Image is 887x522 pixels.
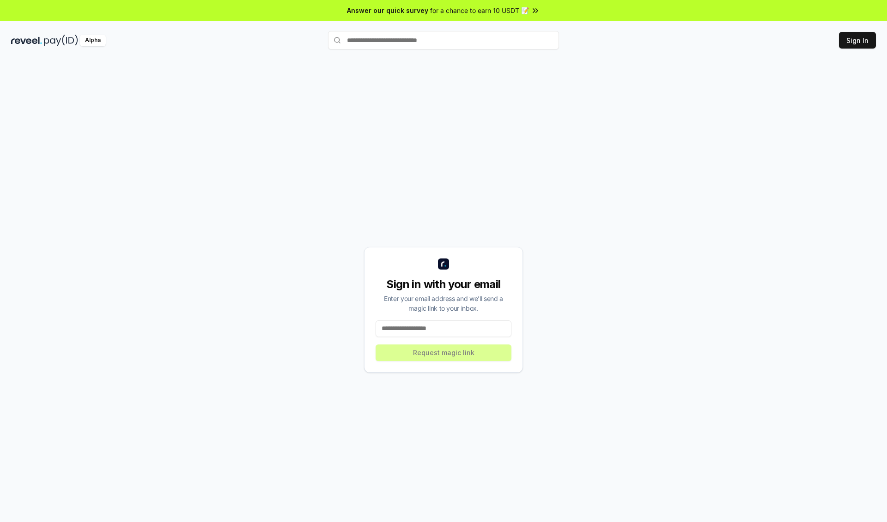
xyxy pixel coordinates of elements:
img: logo_small [438,258,449,270]
div: Sign in with your email [376,277,511,292]
img: pay_id [44,35,78,46]
div: Enter your email address and we’ll send a magic link to your inbox. [376,294,511,313]
img: reveel_dark [11,35,42,46]
span: Answer our quick survey [347,6,428,15]
div: Alpha [80,35,106,46]
button: Sign In [839,32,876,49]
span: for a chance to earn 10 USDT 📝 [430,6,529,15]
